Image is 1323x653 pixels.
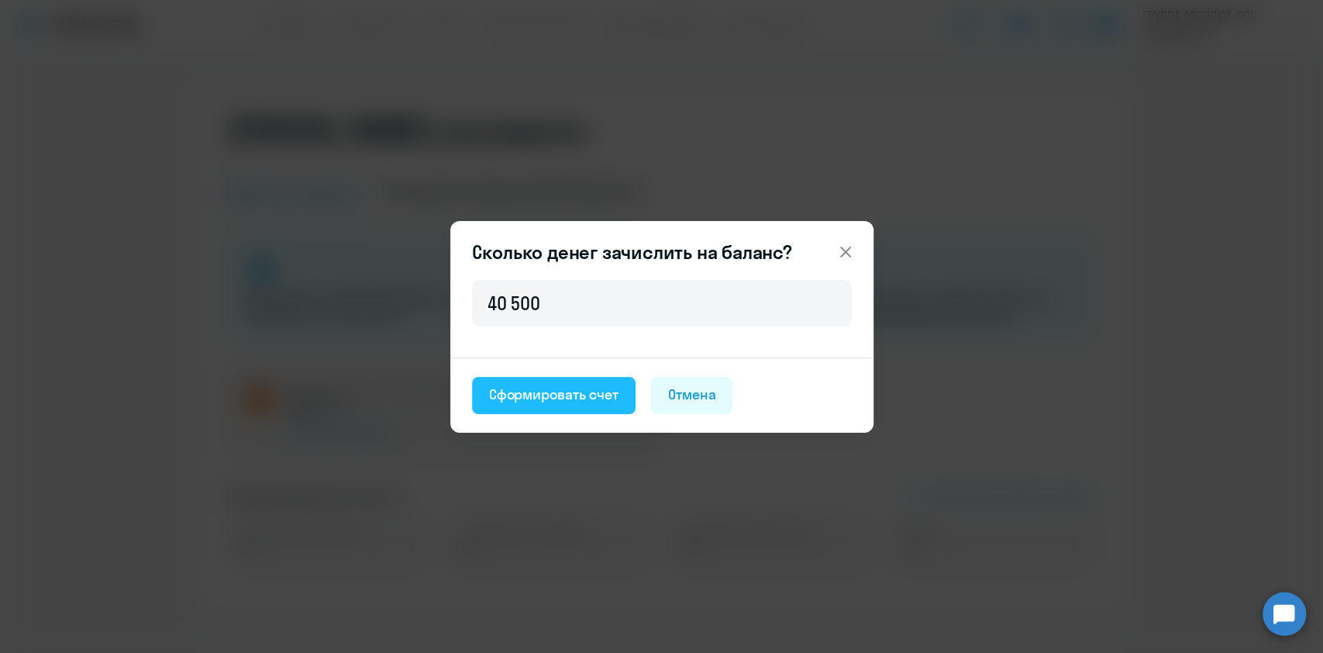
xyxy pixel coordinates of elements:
div: Сформировать счет [489,385,618,405]
button: Отмена [651,377,733,414]
header: Сколько денег зачислить на баланс? [450,240,873,264]
button: Сформировать счет [472,377,636,414]
input: 1 000 000 000 ₽ [472,280,852,326]
div: Отмена [668,385,716,405]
